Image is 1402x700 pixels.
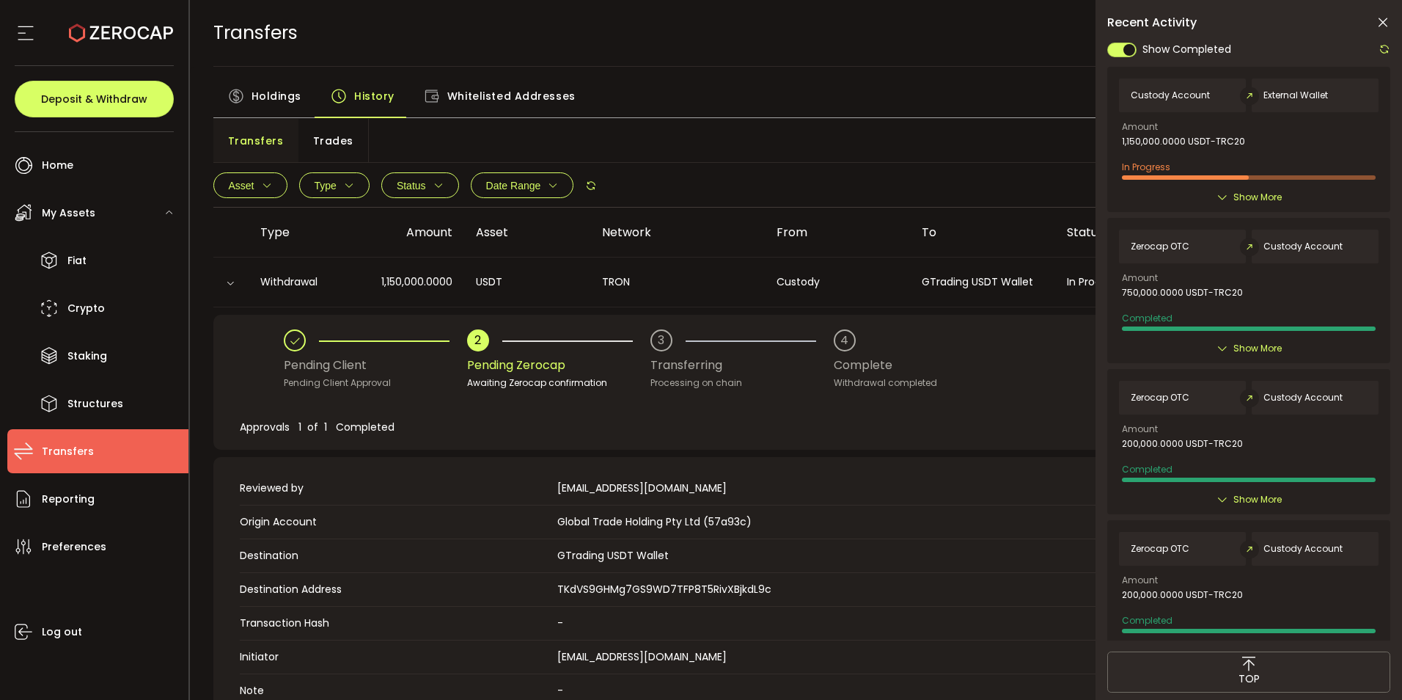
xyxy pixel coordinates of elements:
span: Asset [229,180,254,192]
span: 750,000.0000 USDT-TRC20 [1122,288,1243,298]
span: Custody Account [1131,90,1210,101]
div: USDT [464,274,590,291]
div: Pending Client Approval [284,376,467,390]
span: - [557,683,563,698]
span: Zerocap OTC [1131,241,1189,252]
span: In Progress [1122,161,1170,173]
span: Transfers [213,20,298,45]
span: Approvals 1 of 1 Completed [240,420,394,434]
div: Amount [348,224,464,241]
button: Date Range [471,172,574,198]
span: 1,150,000.0000 USDT-TRC20 [1122,136,1245,147]
span: 200,000.0000 USDT-TRC20 [1122,590,1243,600]
span: Zerocap OTC [1131,393,1189,403]
span: GTrading USDT Wallet [557,548,669,563]
span: Transfers [228,126,284,156]
div: Type [249,224,348,241]
span: Reviewed by [240,481,550,496]
div: Custody [765,274,910,291]
iframe: Chat Widget [1329,630,1402,700]
div: Pending Zerocap [467,351,650,379]
span: Home [42,155,73,176]
button: Asset [213,172,287,198]
span: Completed [1122,312,1172,324]
div: From [765,224,910,241]
button: Type [299,172,370,198]
span: Recent Activity [1107,17,1197,29]
span: 1,150,000.0000 [381,274,452,291]
span: Transaction Hash [240,616,550,631]
span: Reporting [42,489,95,510]
div: Withdrawal completed [834,376,937,390]
span: External Wallet [1263,90,1328,101]
span: History [354,81,394,111]
button: Deposit & Withdraw [15,81,174,117]
span: Amount [1122,425,1158,434]
span: Global Trade Holding Pty Ltd (57a93c) [557,514,752,529]
span: Show More [1233,190,1282,205]
div: Pending Client [284,351,467,379]
span: Custody Account [1263,393,1343,403]
span: Fiat [67,250,87,271]
div: Complete [834,351,937,379]
span: Amount [1122,576,1158,585]
span: Origin Account [240,514,550,530]
div: To [910,224,1055,241]
span: - [557,616,563,631]
span: Custody Account [1263,544,1343,554]
span: Show More [1233,492,1282,507]
span: 200,000.0000 USDT-TRC20 [1122,439,1243,449]
span: Preferences [42,536,106,558]
span: Initiator [240,649,550,665]
div: 3 [658,335,664,346]
span: Custody Account [1263,241,1343,252]
span: Deposit & Withdraw [41,94,147,104]
span: Amount [1122,274,1158,282]
span: In Progress [1067,274,1122,289]
div: Transferring [650,351,834,379]
div: GTrading USDT Wallet [910,274,1055,291]
span: Date Range [486,180,541,192]
div: Processing on chain [650,376,834,390]
span: Holdings [252,81,301,111]
span: Status [397,180,426,192]
div: Awaiting Zerocap confirmation [467,376,650,390]
span: Destination Address [240,582,550,597]
span: Amount [1122,123,1158,131]
span: TOP [1238,671,1260,687]
span: Transfers [42,441,94,462]
span: Structures [67,393,123,415]
div: Withdrawal [249,274,348,291]
span: Staking [67,346,107,367]
div: TRON [590,274,765,291]
span: [EMAIL_ADDRESS][DOMAIN_NAME] [557,649,727,664]
span: Log out [42,621,82,643]
span: [EMAIL_ADDRESS][DOMAIN_NAME] [557,481,727,496]
span: Show Completed [1142,42,1231,57]
span: My Assets [42,203,95,224]
div: 4 [840,335,848,346]
span: Note [240,683,550,699]
span: Whitelisted Addresses [447,81,576,111]
button: Status [381,172,459,198]
span: Zerocap OTC [1131,544,1189,554]
span: Completed [1122,614,1172,627]
span: Type [315,180,337,192]
div: 2 [474,335,481,346]
span: Completed [1122,463,1172,475]
div: Status [1055,224,1181,241]
span: Crypto [67,298,105,319]
span: Trades [313,126,353,156]
div: Network [590,224,765,241]
div: Asset [464,224,590,241]
span: TKdVS9GHMg7GS9WD7TFP8T5RivXBjkdL9c [557,582,771,597]
span: Destination [240,548,550,564]
span: Show More [1233,341,1282,356]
